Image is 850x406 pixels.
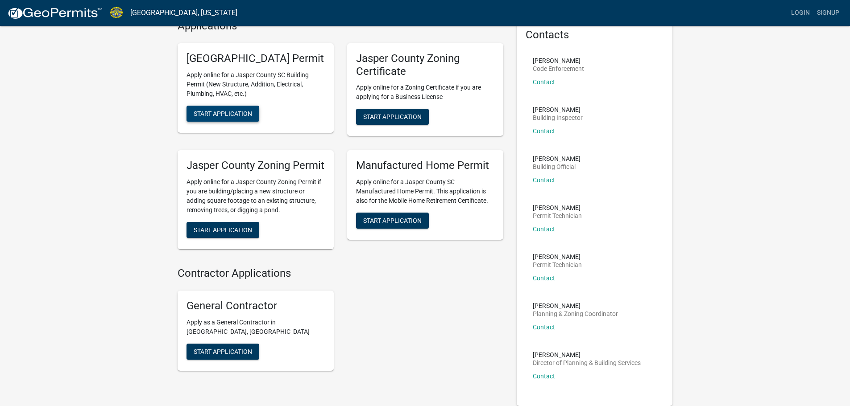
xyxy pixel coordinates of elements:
p: [PERSON_NAME] [533,352,641,358]
a: Contact [533,373,555,380]
a: Contact [533,78,555,86]
p: Code Enforcement [533,66,584,72]
span: Start Application [194,348,252,355]
p: [PERSON_NAME] [533,303,618,309]
p: Apply online for a Jasper County SC Building Permit (New Structure, Addition, Electrical, Plumbin... [187,70,325,98]
span: Start Application [194,110,252,117]
p: Building Official [533,164,580,170]
a: Contact [533,275,555,282]
wm-workflow-list-section: Applications [178,20,503,256]
p: [PERSON_NAME] [533,254,582,260]
img: Jasper County, South Carolina [110,7,123,19]
a: Login [788,4,813,21]
h5: General Contractor [187,299,325,312]
p: Apply online for a Zoning Certificate if you are applying for a Business License [356,83,494,102]
a: Contact [533,324,555,331]
p: [PERSON_NAME] [533,156,580,162]
p: Permit Technician [533,213,582,219]
p: [PERSON_NAME] [533,107,583,113]
span: Start Application [363,217,422,224]
button: Start Application [356,213,429,229]
button: Start Application [356,109,429,125]
a: Contact [533,226,555,233]
h5: Contacts [526,29,664,41]
a: Contact [533,127,555,135]
h5: [GEOGRAPHIC_DATA] Permit [187,52,325,65]
a: [GEOGRAPHIC_DATA], [US_STATE] [130,5,237,21]
button: Start Application [187,106,259,122]
p: Planning & Zoning Coordinator [533,311,618,317]
button: Start Application [187,222,259,238]
p: Apply online for a Jasper County SC Manufactured Home Permit. This application is also for the Mo... [356,177,494,205]
p: Permit Technician [533,262,582,268]
span: Start Application [194,226,252,234]
h5: Jasper County Zoning Certificate [356,52,494,78]
a: Contact [533,176,555,184]
p: Apply online for a Jasper County Zoning Permit if you are building/placing a new structure or add... [187,177,325,215]
button: Start Application [187,344,259,360]
p: Director of Planning & Building Services [533,360,641,366]
h4: Contractor Applications [178,267,503,280]
span: Start Application [363,113,422,120]
h4: Applications [178,20,503,33]
wm-workflow-list-section: Contractor Applications [178,267,503,378]
p: [PERSON_NAME] [533,205,582,211]
p: Building Inspector [533,115,583,121]
h5: Jasper County Zoning Permit [187,159,325,172]
a: Signup [813,4,843,21]
p: Apply as a General Contractor in [GEOGRAPHIC_DATA], [GEOGRAPHIC_DATA] [187,318,325,336]
h5: Manufactured Home Permit [356,159,494,172]
p: [PERSON_NAME] [533,57,584,64]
